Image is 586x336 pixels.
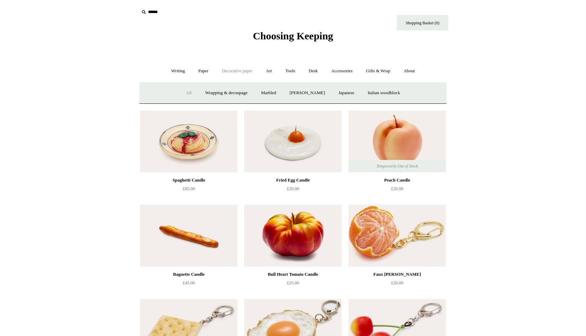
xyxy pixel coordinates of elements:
a: Shopping Basket (0) [397,15,448,30]
a: Gifts & Wrap [360,62,396,80]
span: £20.00 [391,186,403,191]
div: Faux [PERSON_NAME] [350,270,444,278]
a: Bull Heart Tomato Candle £25.00 [244,270,342,298]
a: Japanese [332,84,360,102]
span: Temporarily Out of Stock [369,160,425,172]
img: Spaghetti Candle [140,111,237,172]
a: Desk [303,62,324,80]
span: £20.00 [287,186,299,191]
a: About [398,62,421,80]
a: Fried Egg Candle £20.00 [244,176,342,204]
a: Tools [279,62,302,80]
a: Peach Candle Peach Candle Temporarily Out of Stock [349,111,446,172]
span: £25.00 [287,280,299,285]
a: Italian woodblock [362,84,406,102]
div: Spaghetti Candle [142,176,236,184]
img: Peach Candle [349,111,446,172]
img: Bull Heart Tomato Candle [244,205,342,266]
a: Peach Candle £20.00 [349,176,446,204]
a: Baguette Candle £45.00 [140,270,237,298]
a: Faux Clementine Keyring Faux Clementine Keyring [349,205,446,266]
a: Accessories [325,62,359,80]
a: Spaghetti Candle Spaghetti Candle [140,111,237,172]
a: Fried Egg Candle Fried Egg Candle [244,111,342,172]
div: Peach Candle [350,176,444,184]
a: Baguette Candle Baguette Candle [140,205,237,266]
img: Fried Egg Candle [244,111,342,172]
a: Writing [165,62,191,80]
a: [PERSON_NAME] [283,84,331,102]
a: Wrapping & decoupage [199,84,254,102]
a: Spaghetti Candle £85.00 [140,176,237,204]
span: £45.00 [183,280,195,285]
a: Paper [192,62,215,80]
img: Faux Clementine Keyring [349,205,446,266]
span: £85.00 [183,186,195,191]
div: Baguette Candle [142,270,236,278]
a: Decorative paper [216,62,259,80]
a: Choosing Keeping [253,36,333,40]
img: Baguette Candle [140,205,237,266]
a: Faux [PERSON_NAME] £20.00 [349,270,446,298]
span: £20.00 [391,280,403,285]
a: Marbled [255,84,282,102]
a: Bull Heart Tomato Candle Bull Heart Tomato Candle [244,205,342,266]
div: Fried Egg Candle [246,176,340,184]
a: All [180,84,198,102]
div: Bull Heart Tomato Candle [246,270,340,278]
a: Art [260,62,278,80]
span: Choosing Keeping [253,30,333,41]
